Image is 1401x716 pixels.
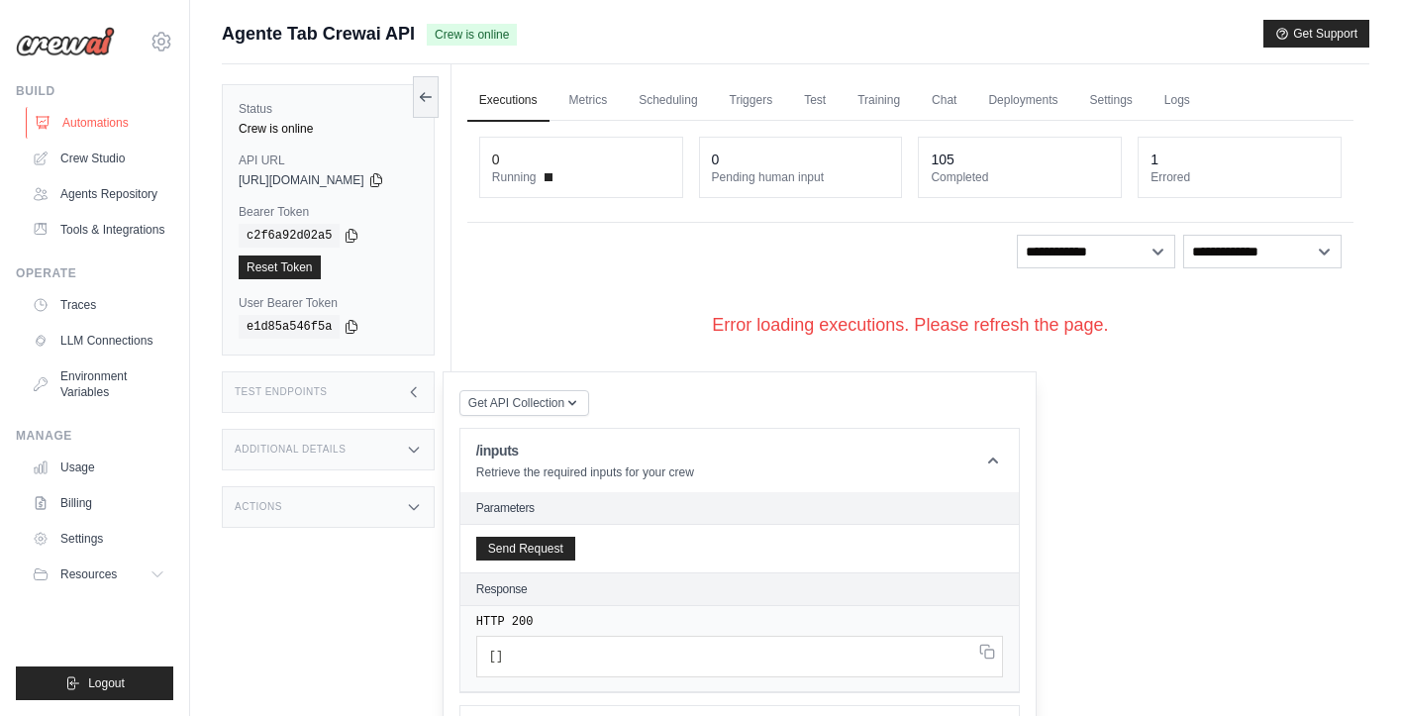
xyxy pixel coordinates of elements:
a: Crew Studio [24,143,173,174]
iframe: Chat Widget [1302,621,1401,716]
span: Resources [60,566,117,582]
span: Get API Collection [468,395,564,411]
a: Usage [24,452,173,483]
a: Automations [26,107,175,139]
code: e1d85a546f5a [239,315,340,339]
button: Send Request [476,537,575,561]
dt: Pending human input [712,169,890,185]
p: Retrieve the required inputs for your crew [476,464,694,480]
h3: Actions [235,501,282,513]
label: Status [239,101,418,117]
div: Error loading executions. Please refresh the page. [467,280,1353,370]
div: Build [16,83,173,99]
div: 0 [712,150,720,169]
h2: Parameters [476,500,1003,516]
a: Training [846,80,912,122]
pre: HTTP 200 [476,614,1003,630]
a: Traces [24,289,173,321]
a: Chat [920,80,968,122]
button: Get API Collection [459,390,589,416]
a: Scheduling [627,80,709,122]
button: Logout [16,666,173,700]
span: ] [496,650,503,664]
h2: Response [476,581,528,597]
a: Logs [1152,80,1202,122]
dt: Completed [931,169,1109,185]
a: Environment Variables [24,360,173,408]
a: Tools & Integrations [24,214,173,246]
button: Resources [24,559,173,590]
a: Billing [24,487,173,519]
button: Get Support [1263,20,1369,48]
a: Settings [24,523,173,555]
div: Operate [16,265,173,281]
div: 105 [931,150,953,169]
div: Widget de chat [1302,621,1401,716]
span: [ [489,650,496,664]
div: Crew is online [239,121,418,137]
span: Agente Tab Crewai API [222,20,415,48]
span: [URL][DOMAIN_NAME] [239,172,364,188]
label: User Bearer Token [239,295,418,311]
a: Test [792,80,838,122]
span: Running [492,169,537,185]
div: 0 [492,150,500,169]
a: Metrics [557,80,620,122]
a: Triggers [718,80,785,122]
code: c2f6a92d02a5 [239,224,340,248]
a: Settings [1077,80,1144,122]
a: LLM Connections [24,325,173,357]
span: Crew is online [427,24,517,46]
div: Manage [16,428,173,444]
a: Agents Repository [24,178,173,210]
label: Bearer Token [239,204,418,220]
a: Reset Token [239,256,321,279]
a: Deployments [976,80,1069,122]
label: API URL [239,153,418,168]
a: Executions [467,80,550,122]
dt: Errored [1151,169,1329,185]
img: Logo [16,27,115,56]
h3: Additional Details [235,444,346,456]
h3: Test Endpoints [235,386,328,398]
div: 1 [1151,150,1158,169]
h1: /inputs [476,441,694,460]
span: Logout [88,675,125,691]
